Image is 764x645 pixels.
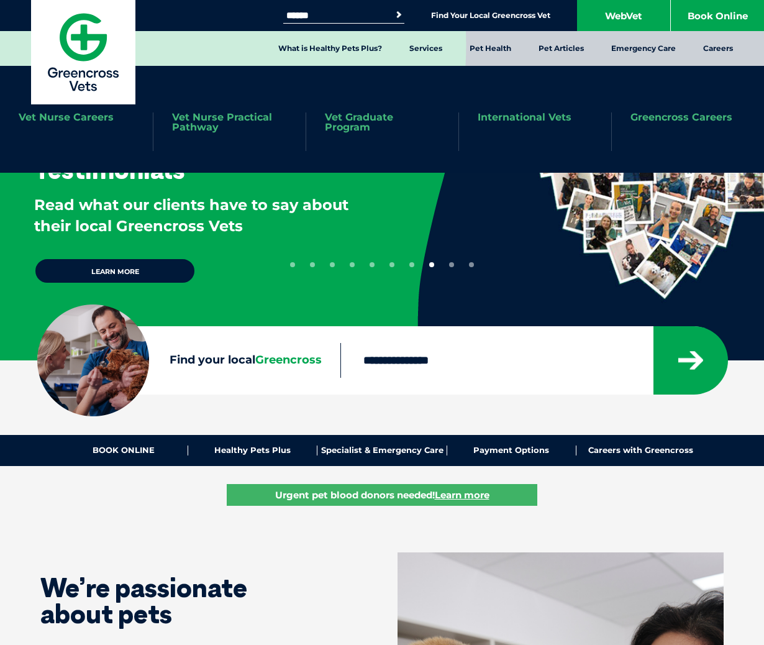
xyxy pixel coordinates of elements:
[255,353,322,367] span: Greencross
[525,31,598,66] a: Pet Articles
[447,446,576,455] a: Payment Options
[34,194,377,236] p: Read what our clients have to say about their local Greencross Vets
[396,31,456,66] a: Services
[449,262,454,267] button: 9 of 10
[689,31,747,66] a: Careers
[265,31,396,66] a: What is Healthy Pets Plus?
[188,446,317,455] a: Healthy Pets Plus
[59,446,188,455] a: BOOK ONLINE
[34,258,196,284] a: Learn more
[325,112,440,132] a: Vet Graduate Program
[435,489,489,501] u: Learn more
[172,112,287,132] a: Vet Nurse Practical Pathway
[317,446,447,455] a: Specialist & Emergency Care
[456,31,525,66] a: Pet Health
[34,132,377,182] h3: Client Reviews & Testimonials
[431,11,550,21] a: Find Your Local Greencross Vet
[37,351,340,370] label: Find your local
[409,262,414,267] button: 7 of 10
[19,112,114,122] a: Vet Nurse Careers
[290,262,295,267] button: 1 of 10
[598,31,689,66] a: Emergency Care
[478,112,571,122] a: International Vets
[370,262,375,267] button: 5 of 10
[389,262,394,267] button: 6 of 10
[350,262,355,267] button: 4 of 10
[469,262,474,267] button: 10 of 10
[330,262,335,267] button: 3 of 10
[576,446,705,455] a: Careers with Greencross
[630,112,732,122] a: Greencross Careers
[393,9,405,21] button: Search
[429,262,434,267] button: 8 of 10
[227,484,537,506] a: Urgent pet blood donors needed!Learn more
[40,575,301,627] h1: We’re passionate about pets
[310,262,315,267] button: 2 of 10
